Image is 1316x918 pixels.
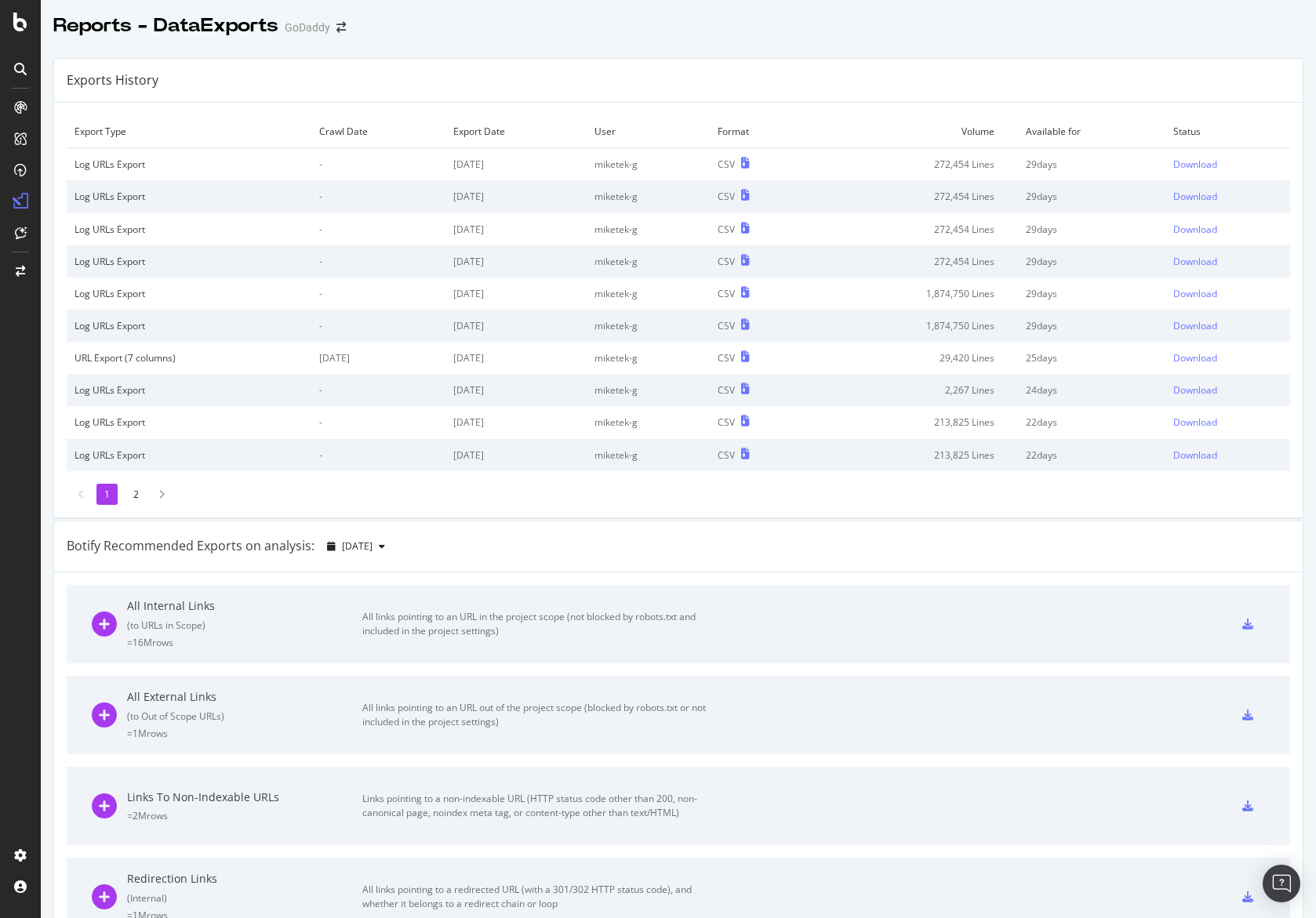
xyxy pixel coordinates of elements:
div: Log URLs Export [75,383,304,397]
div: Log URLs Export [75,319,304,332]
div: CSV [718,448,735,462]
span: 2025 Sep. 7th [342,539,373,553]
td: 272,454 Lines [809,213,1018,245]
div: Reports - DataExports [53,13,278,39]
div: Log URLs Export [75,190,304,203]
td: Export Type [67,115,311,148]
div: Redirection Links [127,871,362,887]
td: - [311,439,445,471]
a: Download [1173,223,1282,236]
td: User [587,115,710,148]
td: [DATE] [445,374,587,406]
td: Status [1165,115,1290,148]
td: [DATE] [445,245,587,278]
td: - [311,245,445,278]
div: Download [1173,448,1217,462]
td: 213,825 Lines [809,406,1018,438]
div: All External Links [127,689,362,705]
div: All Internal Links [127,598,362,614]
div: All links pointing to a redirected URL (with a 301/302 HTTP status code), and whether it belongs ... [362,883,715,911]
td: 29 days [1018,213,1165,245]
td: 213,825 Lines [809,439,1018,471]
div: Download [1173,383,1217,397]
td: miketek-g [587,278,710,310]
td: 22 days [1018,406,1165,438]
li: 1 [96,484,118,505]
div: ( to Out of Scope URLs ) [127,709,362,723]
td: [DATE] [445,148,587,181]
div: = 2M rows [127,809,362,822]
td: Export Date [445,115,587,148]
div: Log URLs Export [75,448,304,462]
div: Exports History [67,71,158,89]
div: CSV [718,383,735,397]
td: 24 days [1018,374,1165,406]
td: [DATE] [445,406,587,438]
div: CSV [718,223,735,236]
td: miketek-g [587,406,710,438]
td: miketek-g [587,439,710,471]
td: [DATE] [445,180,587,212]
td: 25 days [1018,342,1165,374]
td: - [311,148,445,181]
a: Download [1173,351,1282,365]
div: Download [1173,415,1217,429]
td: miketek-g [587,245,710,278]
td: 29 days [1018,180,1165,212]
td: - [311,374,445,406]
td: Crawl Date [311,115,445,148]
td: 272,454 Lines [809,148,1018,181]
a: Download [1173,415,1282,429]
td: [DATE] [445,213,587,245]
div: CSV [718,415,735,429]
div: csv-export [1242,709,1253,720]
td: Format [710,115,810,148]
div: Botify Recommended Exports on analysis: [67,537,314,555]
div: ( to URLs in Scope ) [127,619,362,632]
div: All links pointing to an URL in the project scope (not blocked by robots.txt and included in the ... [362,610,715,638]
div: csv-export [1242,619,1253,630]
div: CSV [718,190,735,203]
td: miketek-g [587,213,710,245]
div: Log URLs Export [75,287,304,300]
a: Download [1173,287,1282,300]
td: [DATE] [445,439,587,471]
td: miketek-g [587,148,710,181]
td: 272,454 Lines [809,180,1018,212]
div: csv-export [1242,800,1253,811]
td: 29 days [1018,310,1165,342]
div: Download [1173,158,1217,171]
div: Download [1173,287,1217,300]
td: miketek-g [587,180,710,212]
div: Log URLs Export [75,223,304,236]
td: 29,420 Lines [809,342,1018,374]
button: [DATE] [321,534,391,559]
a: Download [1173,190,1282,203]
td: miketek-g [587,342,710,374]
td: 22 days [1018,439,1165,471]
div: CSV [718,255,735,268]
div: CSV [718,319,735,332]
div: Download [1173,223,1217,236]
div: Download [1173,190,1217,203]
a: Download [1173,383,1282,397]
td: [DATE] [311,342,445,374]
td: Available for [1018,115,1165,148]
div: Log URLs Export [75,255,304,268]
a: Download [1173,448,1282,462]
td: 2,267 Lines [809,374,1018,406]
div: arrow-right-arrow-left [336,22,346,33]
td: [DATE] [445,278,587,310]
div: GoDaddy [285,20,330,35]
td: - [311,406,445,438]
div: = 1M rows [127,727,362,740]
td: [DATE] [445,342,587,374]
td: [DATE] [445,310,587,342]
div: = 16M rows [127,636,362,649]
div: Download [1173,255,1217,268]
div: CSV [718,287,735,300]
td: 29 days [1018,278,1165,310]
td: 29 days [1018,245,1165,278]
div: Links pointing to a non-indexable URL (HTTP status code other than 200, non-canonical page, noind... [362,792,715,820]
div: Download [1173,319,1217,332]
